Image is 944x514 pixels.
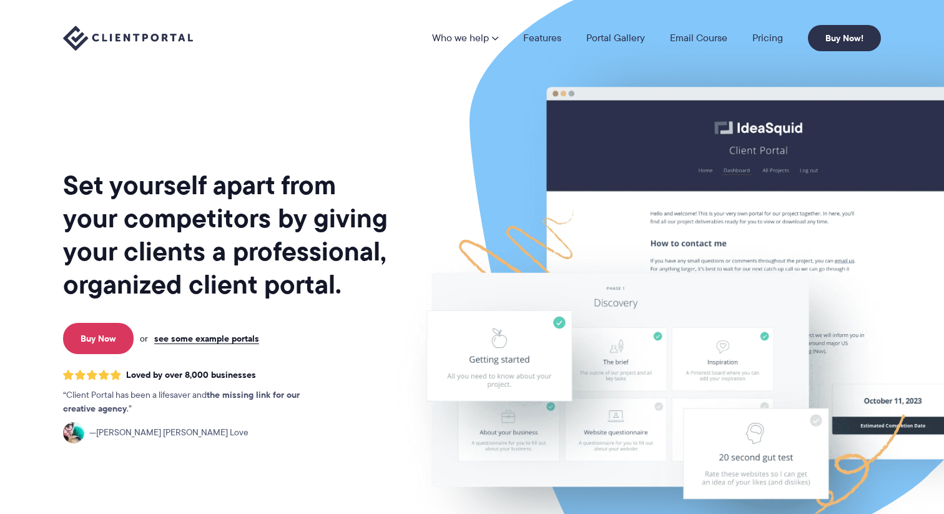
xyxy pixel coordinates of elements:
[808,25,881,51] a: Buy Now!
[586,33,645,43] a: Portal Gallery
[63,169,390,301] h1: Set yourself apart from your competitors by giving your clients a professional, organized client ...
[63,388,325,416] p: Client Portal has been a lifesaver and .
[63,388,300,415] strong: the missing link for our creative agency
[140,333,148,344] span: or
[154,333,259,344] a: see some example portals
[670,33,727,43] a: Email Course
[432,33,498,43] a: Who we help
[523,33,561,43] a: Features
[126,370,256,380] span: Loved by over 8,000 businesses
[63,323,134,354] a: Buy Now
[89,426,248,440] span: [PERSON_NAME] [PERSON_NAME] Love
[752,33,783,43] a: Pricing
